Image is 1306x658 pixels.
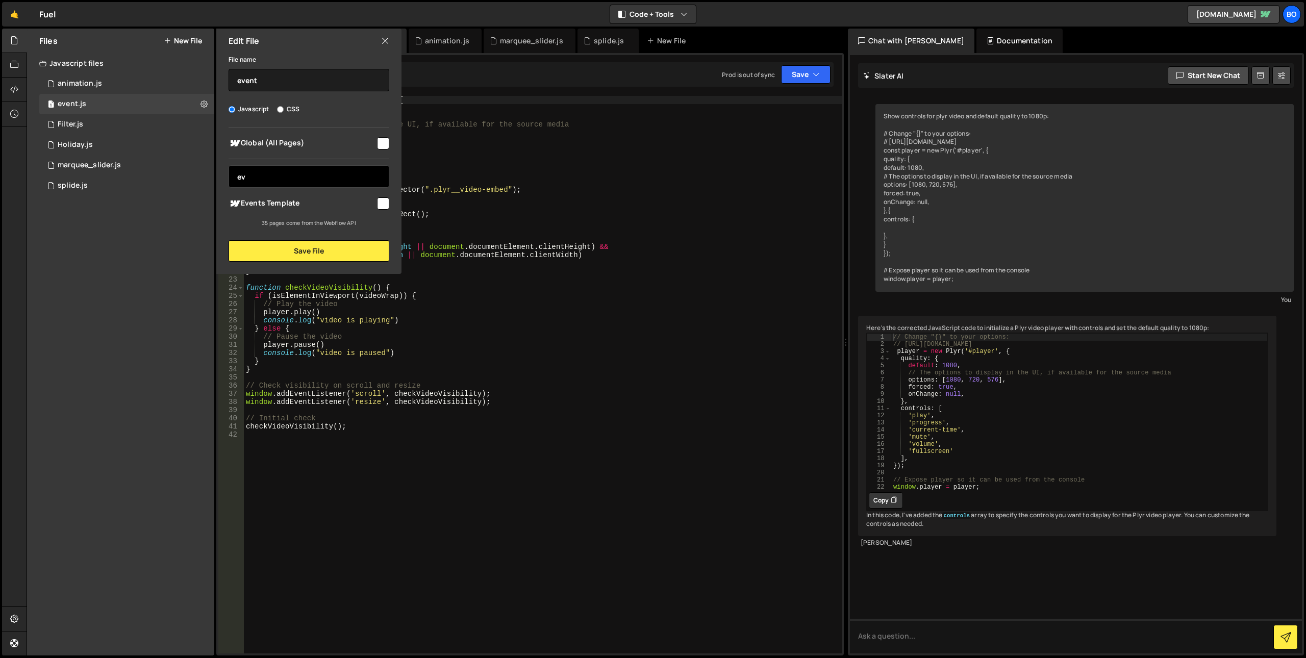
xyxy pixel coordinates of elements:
[976,29,1063,53] div: Documentation
[39,94,214,114] div: 980/21749.js
[229,55,256,65] label: File name
[500,36,563,46] div: marquee_slider.js
[2,2,27,27] a: 🤙
[867,384,891,391] div: 8
[1283,5,1301,23] a: Bo
[39,175,214,196] div: 980/45150.js
[867,362,891,369] div: 5
[218,284,244,292] div: 24
[39,73,214,94] div: 980/21912.js
[867,469,891,476] div: 20
[863,71,904,81] h2: Slater AI
[39,8,56,20] div: Fuel
[218,300,244,308] div: 26
[218,341,244,349] div: 31
[867,462,891,469] div: 19
[39,155,214,175] div: 980/45198.js
[58,99,86,109] div: event.js
[229,69,389,91] input: Name
[58,120,83,129] div: Filter.js
[58,140,93,149] div: Holiday.js
[48,101,54,109] span: 1
[218,324,244,333] div: 29
[218,365,244,373] div: 34
[781,65,831,84] button: Save
[218,316,244,324] div: 28
[867,441,891,448] div: 16
[867,405,891,412] div: 11
[218,308,244,316] div: 27
[858,316,1276,536] div: Here's the corrected JavaScript code to initialize a Plyr video player with controls and set the ...
[722,70,775,79] div: Prod is out of sync
[229,197,375,210] span: Events Template
[867,355,891,362] div: 4
[218,398,244,406] div: 38
[867,484,891,491] div: 22
[867,419,891,426] div: 13
[58,79,102,88] div: animation.js
[218,414,244,422] div: 40
[878,294,1291,305] div: You
[164,37,202,45] button: New File
[218,382,244,390] div: 36
[39,35,58,46] h2: Files
[867,391,891,398] div: 9
[218,275,244,284] div: 23
[218,431,244,439] div: 42
[867,455,891,462] div: 18
[848,29,974,53] div: Chat with [PERSON_NAME]
[218,406,244,414] div: 39
[867,376,891,384] div: 7
[867,426,891,434] div: 14
[867,434,891,441] div: 15
[39,135,214,155] div: 980/2618.js
[867,369,891,376] div: 6
[867,341,891,348] div: 2
[1168,66,1249,85] button: Start new chat
[1188,5,1279,23] a: [DOMAIN_NAME]
[867,334,891,341] div: 1
[647,36,690,46] div: New File
[277,104,299,114] label: CSS
[218,357,244,365] div: 33
[867,412,891,419] div: 12
[875,104,1294,292] div: Show controls for plyr video and default quality to 1080p: // Change "{}" to your options: // [UR...
[218,349,244,357] div: 32
[229,106,235,113] input: Javascript
[229,137,375,149] span: Global (All Pages)
[229,104,269,114] label: Javascript
[594,36,624,46] div: splide.js
[229,35,259,46] h2: Edit File
[867,398,891,405] div: 10
[218,333,244,341] div: 30
[229,240,389,262] button: Save File
[610,5,696,23] button: Code + Tools
[277,106,284,113] input: CSS
[425,36,469,46] div: animation.js
[867,448,891,455] div: 17
[262,219,356,226] small: 35 pages come from the Webflow API
[229,165,389,188] input: Search pages
[869,492,903,509] button: Copy
[27,53,214,73] div: Javascript files
[218,373,244,382] div: 35
[218,422,244,431] div: 41
[218,390,244,398] div: 37
[58,161,121,170] div: marquee_slider.js
[58,181,88,190] div: splide.js
[39,114,214,135] div: 980/45282.js
[218,292,244,300] div: 25
[867,476,891,484] div: 21
[867,348,891,355] div: 3
[861,539,1274,547] div: [PERSON_NAME]
[942,512,971,519] code: controls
